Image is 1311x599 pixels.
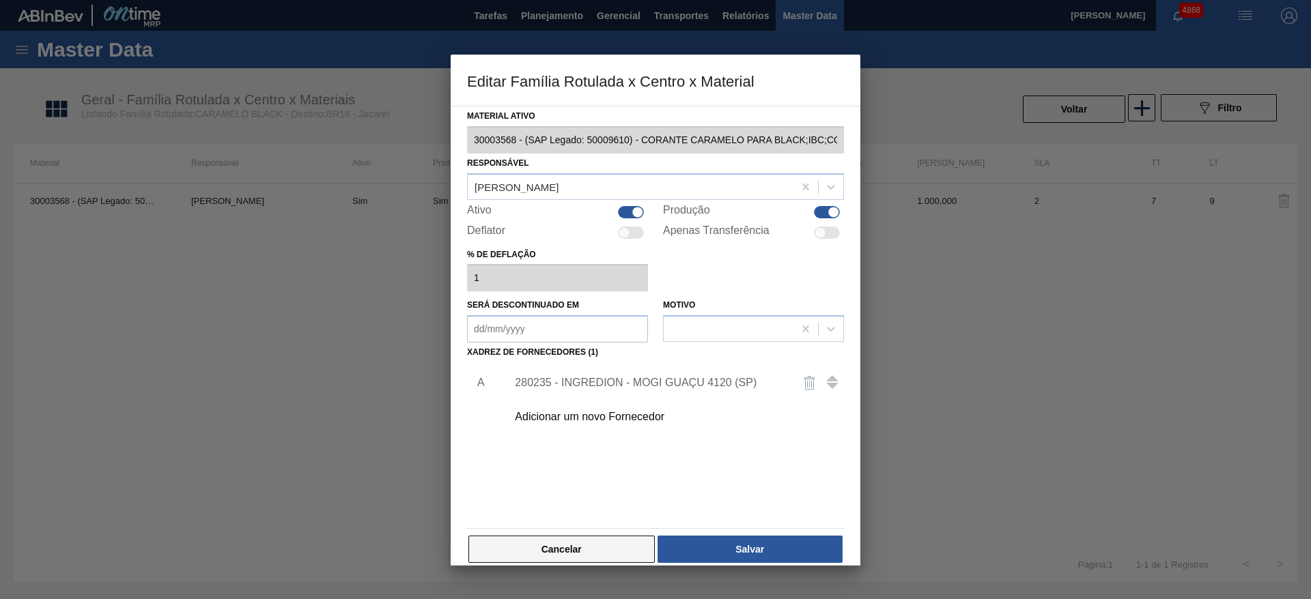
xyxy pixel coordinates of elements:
[467,245,648,265] label: % de deflação
[467,347,598,357] label: Xadrez de Fornecedores (1)
[793,366,826,399] button: delete-icon
[467,300,579,310] label: Será descontinuado em
[467,106,844,126] label: Material ativo
[663,300,695,310] label: Motivo
[467,158,529,168] label: Responsável
[451,55,860,106] h3: Editar Família Rotulada x Centro x Material
[467,315,648,342] input: dd/mm/yyyy
[802,375,818,391] img: delete-icon
[515,411,783,423] div: Adicionar um novo Fornecedor
[467,204,492,220] label: Ativo
[467,366,488,400] li: A
[475,181,559,192] div: [PERSON_NAME]
[658,536,843,563] button: Salvar
[515,377,783,389] div: 280235 - INGREDION - MOGI GUAÇU 4120 (SP)
[663,204,710,220] label: Produção
[467,224,505,241] label: Deflator
[468,536,655,563] button: Cancelar
[663,224,770,241] label: Apenas Transferência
